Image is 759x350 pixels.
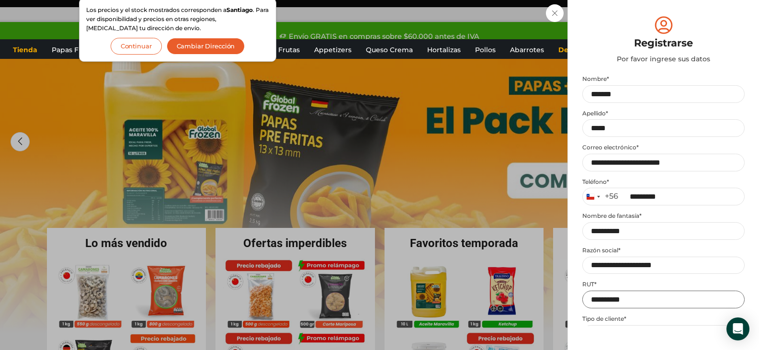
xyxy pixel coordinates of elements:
label: Tipo de cliente [582,315,745,323]
a: Hortalizas [422,41,465,59]
a: Papas Fritas [47,41,98,59]
a: Tienda [8,41,42,59]
button: Continuar [111,38,162,55]
div: +56 [605,192,618,202]
img: tabler-icon-user-circle.svg [653,14,675,36]
label: Correo electrónico [582,144,745,151]
label: RUT [582,281,745,288]
button: Selected country [583,188,618,205]
label: Razón social [582,247,745,254]
label: Nombre [582,75,745,83]
a: Queso Crema [361,41,418,59]
a: Pollos [470,41,500,59]
a: Descuentos [554,41,605,59]
p: Los precios y el stock mostrados corresponden a . Para ver disponibilidad y precios en otras regi... [86,5,269,33]
label: Teléfono [582,178,745,186]
label: Apellido [582,110,745,117]
button: Cambiar Dirección [167,38,245,55]
div: Registrarse [582,36,745,50]
a: Appetizers [309,41,356,59]
div: Open Intercom Messenger [726,317,749,340]
div: Por favor ingrese sus datos [582,54,745,64]
strong: Santiago [227,6,253,13]
label: Nombre de fantasía [582,212,745,220]
a: Abarrotes [505,41,549,59]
